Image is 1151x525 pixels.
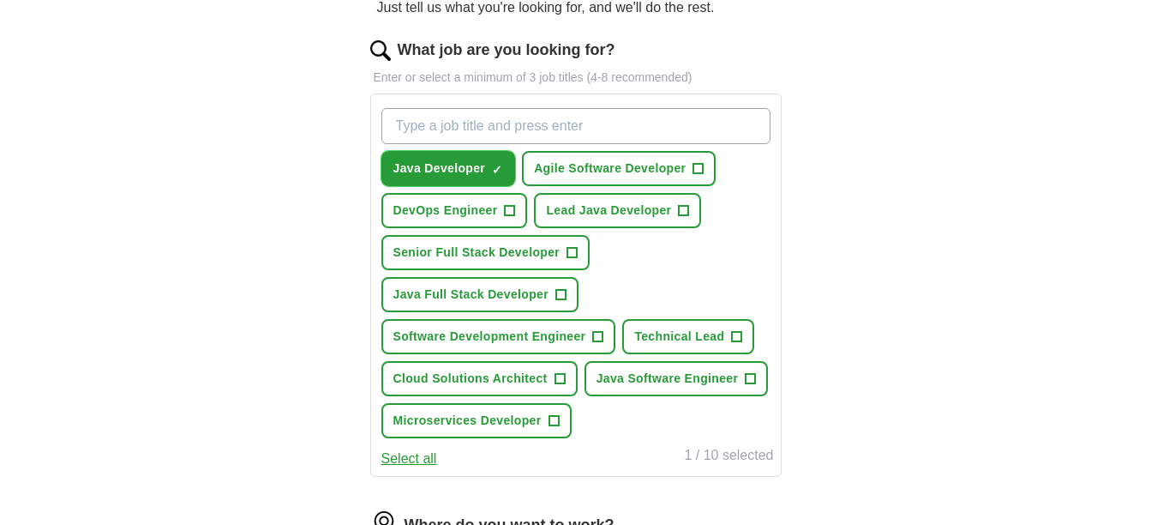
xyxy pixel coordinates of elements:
[381,361,578,396] button: Cloud Solutions Architect
[634,328,724,346] span: Technical Lead
[398,39,615,62] label: What job are you looking for?
[381,151,516,186] button: Java Developer✓
[492,163,502,177] span: ✓
[370,40,391,61] img: search.png
[381,108,770,144] input: Type a job title and press enter
[381,319,616,354] button: Software Development Engineer
[584,361,769,396] button: Java Software Engineer
[622,319,754,354] button: Technical Lead
[522,151,716,186] button: Agile Software Developer
[381,235,590,270] button: Senior Full Stack Developer
[393,244,561,262] span: Senior Full Stack Developer
[370,69,782,87] p: Enter or select a minimum of 3 job titles (4-8 recommended)
[381,193,528,228] button: DevOps Engineer
[393,412,542,430] span: Microservices Developer
[393,370,548,388] span: Cloud Solutions Architect
[534,160,686,178] span: Agile Software Developer
[596,370,739,388] span: Java Software Engineer
[534,193,701,228] button: Lead Java Developer
[684,445,773,469] div: 1 / 10 selected
[381,449,437,469] button: Select all
[381,277,579,312] button: Java Full Stack Developer
[393,286,549,304] span: Java Full Stack Developer
[393,202,498,220] span: DevOps Engineer
[381,403,572,438] button: Microservices Developer
[393,160,486,178] span: Java Developer
[546,202,671,220] span: Lead Java Developer
[393,328,586,346] span: Software Development Engineer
